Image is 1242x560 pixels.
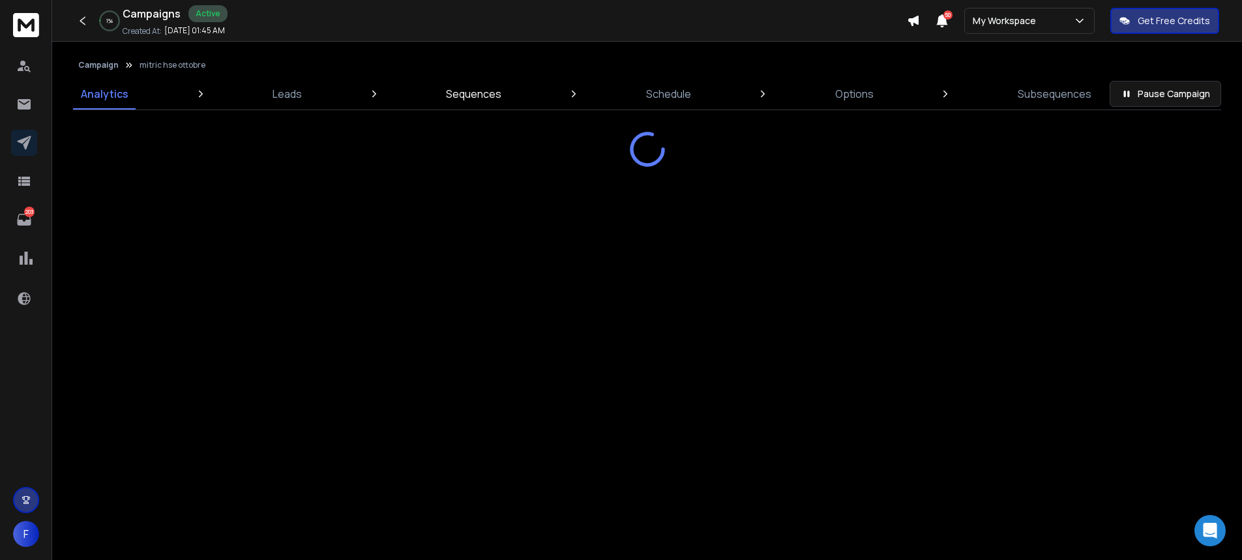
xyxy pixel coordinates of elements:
[106,17,113,25] p: 1 %
[827,78,881,110] a: Options
[78,60,119,70] button: Campaign
[123,26,162,37] p: Created At:
[265,78,310,110] a: Leads
[638,78,699,110] a: Schedule
[1018,86,1091,102] p: Subsequences
[140,60,205,70] p: mitric hse ottobre
[13,521,39,547] button: F
[1110,8,1219,34] button: Get Free Credits
[188,5,228,22] div: Active
[73,78,136,110] a: Analytics
[273,86,302,102] p: Leads
[438,78,509,110] a: Sequences
[943,10,953,20] span: 50
[446,86,501,102] p: Sequences
[973,14,1041,27] p: My Workspace
[1138,14,1210,27] p: Get Free Credits
[24,207,35,217] p: 203
[81,86,128,102] p: Analytics
[123,6,181,22] h1: Campaigns
[164,25,225,36] p: [DATE] 01:45 AM
[1110,81,1221,107] button: Pause Campaign
[11,207,37,233] a: 203
[1194,515,1226,546] div: Open Intercom Messenger
[835,86,874,102] p: Options
[646,86,691,102] p: Schedule
[1010,78,1099,110] a: Subsequences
